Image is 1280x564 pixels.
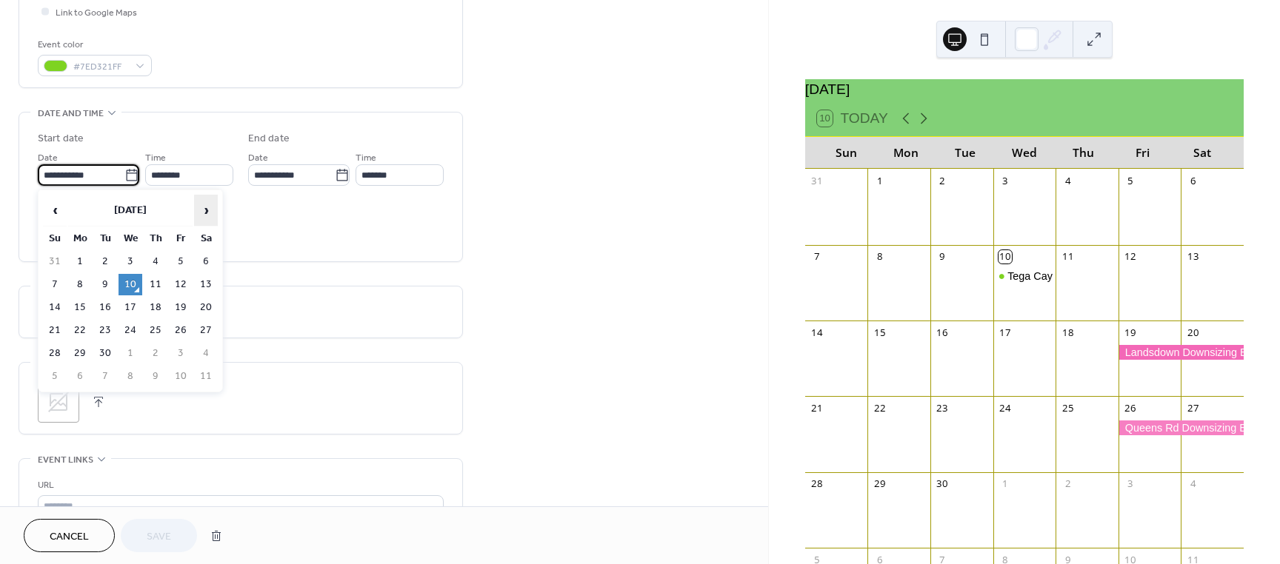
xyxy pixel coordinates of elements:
span: ‹ [44,195,66,225]
td: 10 [119,274,142,295]
th: Fr [169,228,193,249]
span: Event links [38,452,93,468]
div: 7 [810,250,824,263]
td: 25 [144,320,167,341]
td: 10 [169,366,193,387]
td: 5 [43,366,67,387]
th: Su [43,228,67,249]
div: 31 [810,174,824,187]
div: 10 [999,250,1012,263]
td: 7 [43,274,67,295]
td: 2 [144,343,167,364]
th: Sa [194,228,218,249]
td: 17 [119,297,142,318]
div: 11 [1061,250,1074,263]
td: 1 [68,251,92,272]
div: 9 [936,250,949,263]
th: [DATE] [68,195,193,226]
div: 19 [1124,326,1137,339]
span: Time [145,150,166,166]
td: 8 [68,274,92,295]
span: Time [356,150,376,166]
td: 3 [119,251,142,272]
div: 13 [1187,250,1200,263]
td: 1 [119,343,142,364]
td: 19 [169,297,193,318]
td: 23 [93,320,117,341]
td: 7 [93,366,117,387]
span: › [195,195,217,225]
div: 22 [873,402,887,415]
span: Date and time [38,106,104,121]
td: 31 [43,251,67,272]
div: 5 [1124,174,1137,187]
div: Start date [38,131,84,147]
div: 1 [873,174,887,187]
td: 3 [169,343,193,364]
td: 20 [194,297,218,318]
div: 8 [873,250,887,263]
div: 15 [873,326,887,339]
div: Sat [1173,137,1232,169]
td: 28 [43,343,67,364]
td: 4 [144,251,167,272]
div: Tue [936,137,995,169]
td: 24 [119,320,142,341]
td: 11 [194,366,218,387]
div: Tega Cay Online Sale [1007,269,1110,283]
td: 18 [144,297,167,318]
div: 23 [936,402,949,415]
th: Tu [93,228,117,249]
div: 20 [1187,326,1200,339]
div: Thu [1054,137,1113,169]
div: 4 [1187,477,1200,491]
div: Wed [995,137,1054,169]
div: Queens Rd Downsizing Estate Sale [1119,420,1244,435]
td: 8 [119,366,142,387]
div: 16 [936,326,949,339]
td: 9 [144,366,167,387]
div: 14 [810,326,824,339]
th: Mo [68,228,92,249]
div: Mon [876,137,936,169]
div: 24 [999,402,1012,415]
td: 13 [194,274,218,295]
span: Date [248,150,268,166]
div: 26 [1124,402,1137,415]
th: We [119,228,142,249]
div: 1 [999,477,1012,491]
div: 25 [1061,402,1074,415]
div: Event color [38,37,149,53]
td: 27 [194,320,218,341]
span: Cancel [50,529,89,545]
div: Sun [817,137,876,169]
div: 6 [1187,174,1200,187]
button: Cancel [24,519,115,552]
div: 12 [1124,250,1137,263]
td: 22 [68,320,92,341]
td: 6 [68,366,92,387]
div: 2 [1061,477,1074,491]
td: 16 [93,297,117,318]
td: 6 [194,251,218,272]
div: URL [38,477,441,493]
div: 28 [810,477,824,491]
div: End date [248,131,290,147]
div: 3 [999,174,1012,187]
div: [DATE] [805,79,1244,101]
div: Landsdown Downsizing Estate Sale [1119,345,1244,360]
td: 2 [93,251,117,272]
td: 5 [169,251,193,272]
td: 30 [93,343,117,364]
span: Date [38,150,58,166]
div: 29 [873,477,887,491]
div: 21 [810,402,824,415]
div: ; [38,381,79,423]
td: 4 [194,343,218,364]
div: 27 [1187,402,1200,415]
div: Fri [1113,137,1173,169]
td: 11 [144,274,167,295]
div: 2 [936,174,949,187]
div: Tega Cay Online Sale [993,269,1056,283]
